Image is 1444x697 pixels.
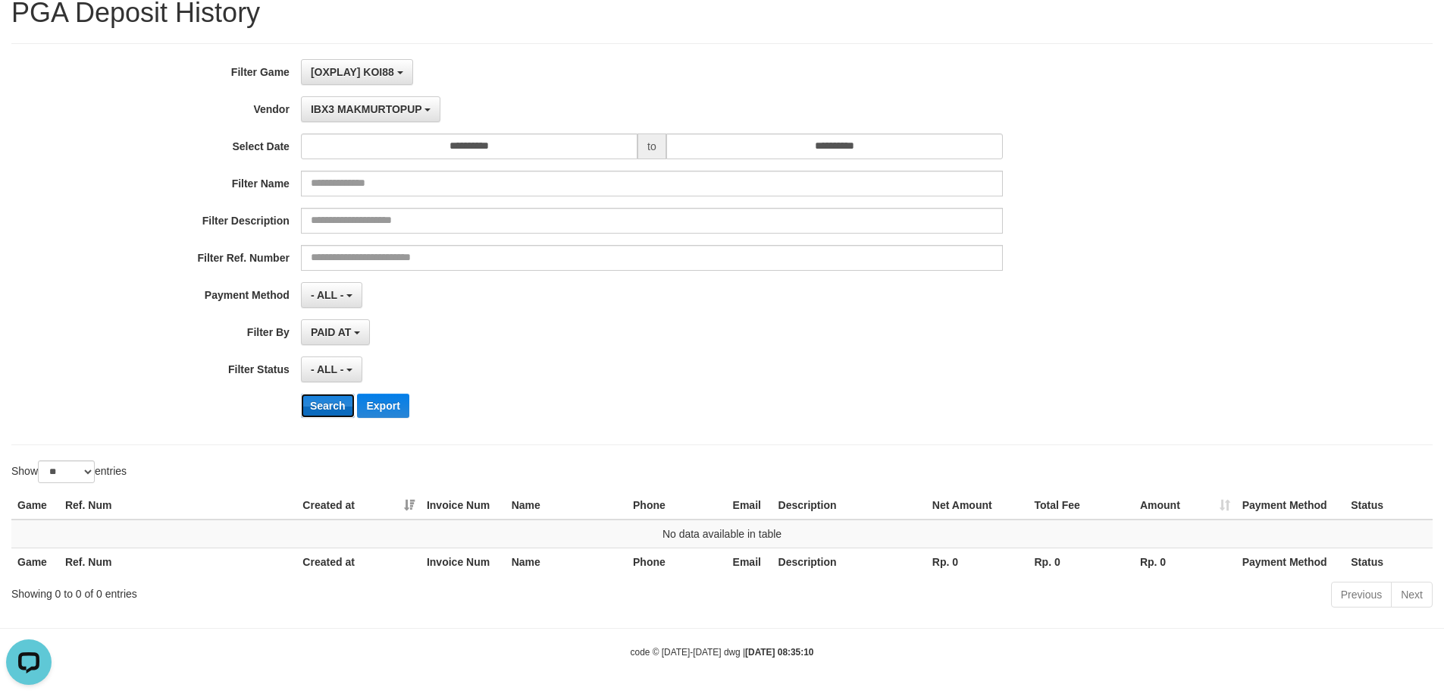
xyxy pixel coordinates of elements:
th: Description [772,491,926,520]
span: - ALL - [311,363,344,375]
th: Status [1345,491,1433,520]
button: Export [357,394,409,418]
a: Next [1391,582,1433,608]
td: No data available in table [11,520,1433,548]
th: Net Amount [926,491,1029,520]
button: PAID AT [301,319,370,345]
span: PAID AT [311,326,351,338]
button: - ALL - [301,282,362,308]
th: Rp. 0 [1028,548,1133,576]
span: to [637,133,666,159]
th: Invoice Num [421,548,506,576]
button: IBX3 MAKMURTOPUP [301,96,440,122]
button: [OXPLAY] KOI88 [301,59,413,85]
div: Showing 0 to 0 of 0 entries [11,580,590,601]
th: Ref. Num [59,548,296,576]
th: Name [506,548,627,576]
th: Status [1345,548,1433,576]
th: Phone [627,491,727,520]
button: Open LiveChat chat widget [6,6,52,52]
th: Email [727,491,772,520]
button: Search [301,394,355,418]
th: Rp. 0 [1134,548,1236,576]
th: Ref. Num [59,491,296,520]
span: [OXPLAY] KOI88 [311,66,394,78]
th: Payment Method [1236,548,1345,576]
th: Created at [296,548,421,576]
th: Phone [627,548,727,576]
strong: [DATE] 08:35:10 [745,647,813,658]
span: IBX3 MAKMURTOPUP [311,103,422,115]
span: - ALL - [311,289,344,301]
select: Showentries [38,460,95,483]
a: Previous [1331,582,1392,608]
th: Payment Method [1236,491,1345,520]
th: Created at: activate to sort column ascending [296,491,421,520]
small: code © [DATE]-[DATE] dwg | [631,647,814,658]
th: Game [11,491,59,520]
th: Total Fee [1028,491,1133,520]
th: Description [772,548,926,576]
button: - ALL - [301,356,362,382]
label: Show entries [11,460,127,483]
th: Rp. 0 [926,548,1029,576]
th: Invoice Num [421,491,506,520]
th: Name [506,491,627,520]
th: Email [727,548,772,576]
th: Game [11,548,59,576]
th: Amount: activate to sort column ascending [1134,491,1236,520]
